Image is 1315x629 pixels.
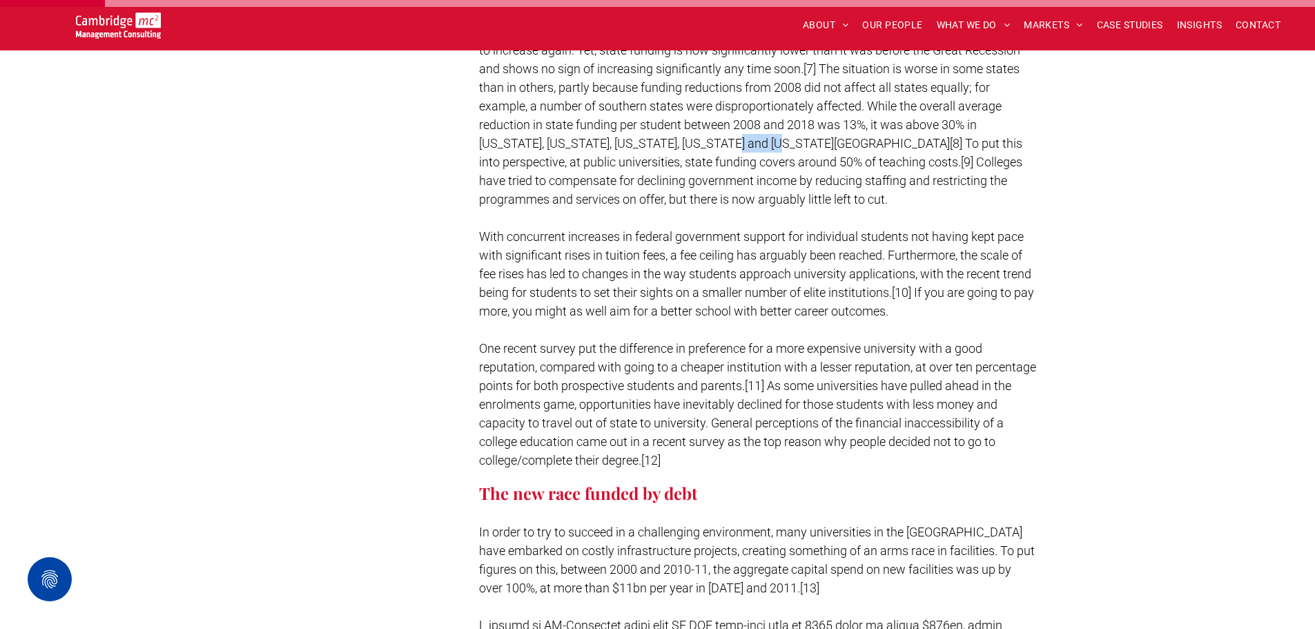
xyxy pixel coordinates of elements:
[479,482,697,504] span: The new race funded by debt
[479,229,1034,318] span: With concurrent increases in federal government support for individual students not having kept p...
[479,525,1035,595] span: In order to try to succeed in a challenging environment, many universities in the [GEOGRAPHIC_DAT...
[1229,14,1287,36] a: CONTACT
[76,14,161,29] a: Your Business Transformed | Cambridge Management Consulting
[855,14,929,36] a: OUR PEOPLE
[479,341,1036,467] span: One recent survey put the difference in preference for a more expensive university with a good re...
[76,12,161,39] img: Go to Homepage
[1170,14,1229,36] a: INSIGHTS
[930,14,1017,36] a: WHAT WE DO
[1017,14,1089,36] a: MARKETS
[1090,14,1170,36] a: CASE STUDIES
[796,14,856,36] a: ABOUT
